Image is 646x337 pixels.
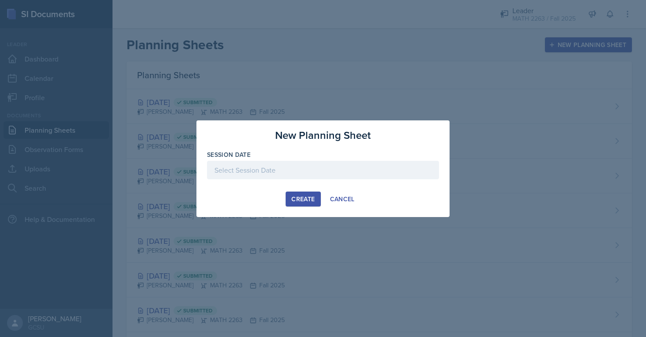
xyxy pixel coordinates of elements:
[324,192,360,207] button: Cancel
[286,192,320,207] button: Create
[207,150,250,159] label: Session Date
[291,196,315,203] div: Create
[275,127,371,143] h3: New Planning Sheet
[330,196,355,203] div: Cancel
